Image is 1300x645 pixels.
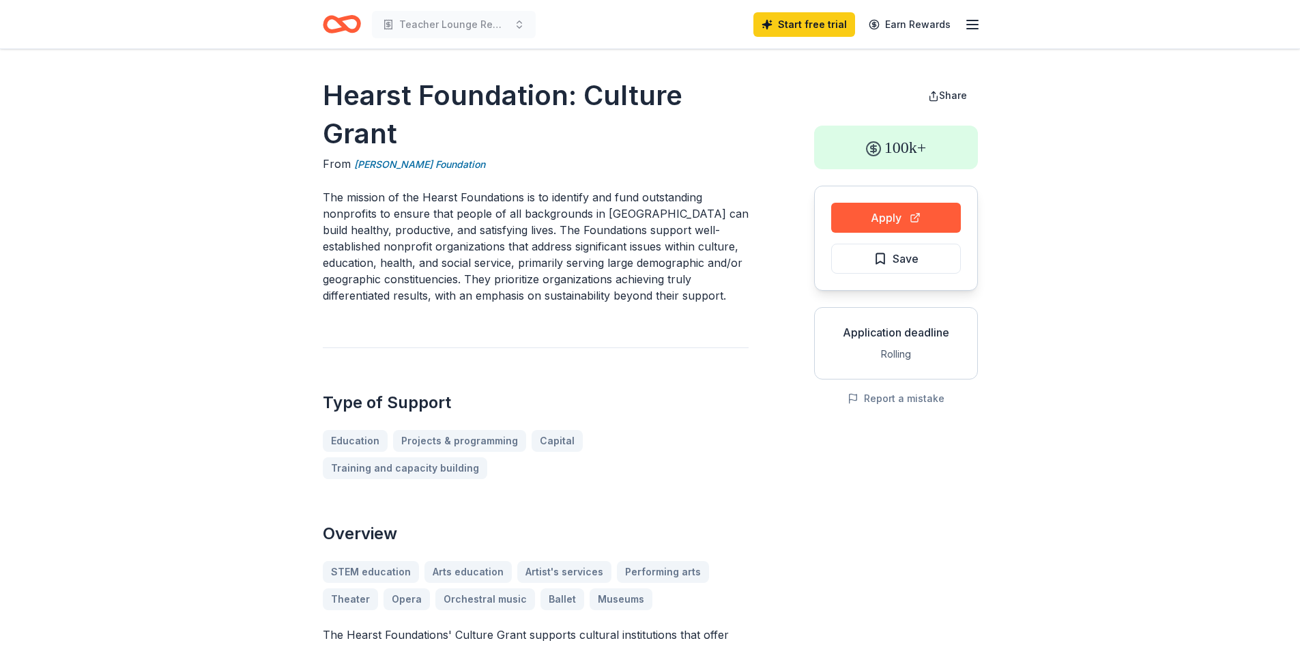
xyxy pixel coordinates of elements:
[393,430,526,452] a: Projects & programming
[399,16,508,33] span: Teacher Lounge Remodel
[372,11,536,38] button: Teacher Lounge Remodel
[826,346,966,362] div: Rolling
[354,156,485,173] a: [PERSON_NAME] Foundation
[323,156,749,173] div: From
[323,457,487,479] a: Training and capacity building
[831,203,961,233] button: Apply
[532,430,583,452] a: Capital
[323,76,749,153] h1: Hearst Foundation: Culture Grant
[323,8,361,40] a: Home
[893,250,919,268] span: Save
[323,523,749,545] h2: Overview
[917,82,978,109] button: Share
[753,12,855,37] a: Start free trial
[826,324,966,341] div: Application deadline
[323,392,749,414] h2: Type of Support
[861,12,959,37] a: Earn Rewards
[323,189,749,304] p: The mission of the Hearst Foundations is to identify and fund outstanding nonprofits to ensure th...
[939,89,967,101] span: Share
[323,430,388,452] a: Education
[814,126,978,169] div: 100k+
[848,390,944,407] button: Report a mistake
[831,244,961,274] button: Save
